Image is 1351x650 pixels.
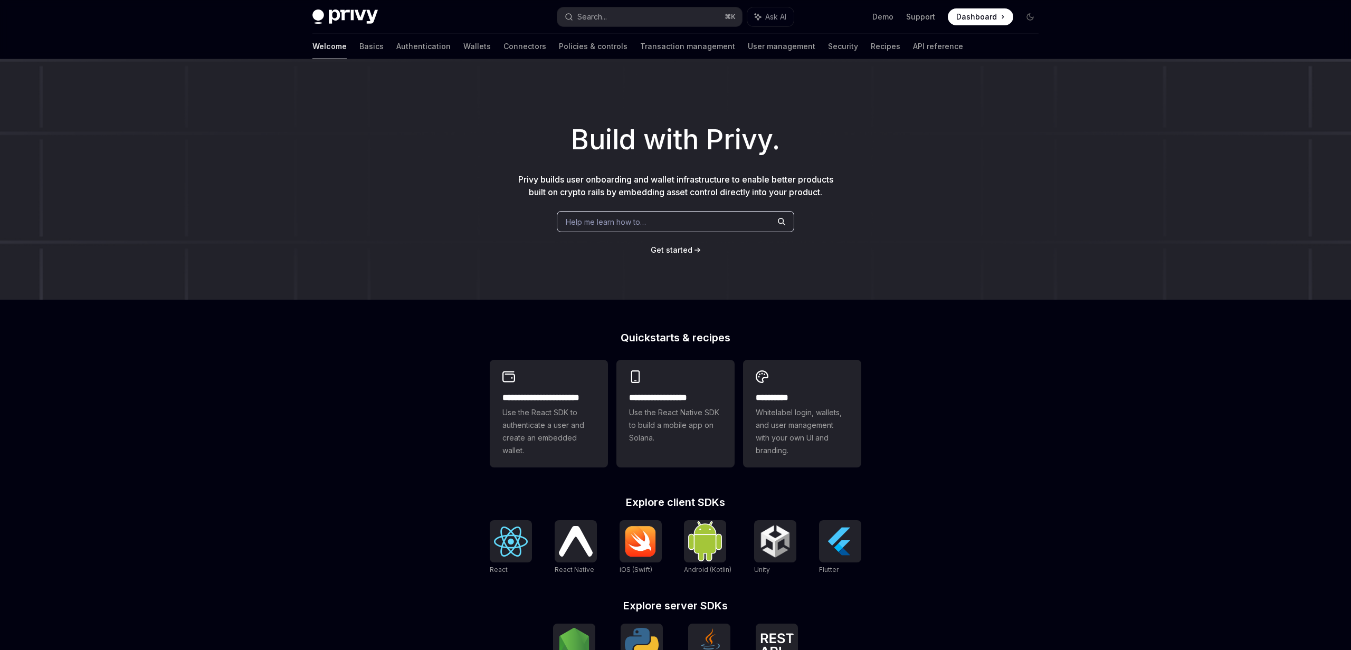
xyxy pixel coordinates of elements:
h2: Explore server SDKs [490,600,861,611]
span: Use the React Native SDK to build a mobile app on Solana. [629,406,722,444]
a: ReactReact [490,520,532,575]
img: dark logo [312,9,378,24]
span: Dashboard [956,12,997,22]
span: Get started [651,245,692,254]
span: Unity [754,566,770,573]
span: Help me learn how to… [566,216,646,227]
span: iOS (Swift) [620,566,652,573]
a: React NativeReact Native [555,520,597,575]
a: Welcome [312,34,347,59]
a: Android (Kotlin)Android (Kotlin) [684,520,731,575]
h2: Explore client SDKs [490,497,861,508]
span: Android (Kotlin) [684,566,731,573]
span: Ask AI [765,12,786,22]
span: React Native [555,566,594,573]
a: UnityUnity [754,520,796,575]
span: Flutter [819,566,839,573]
a: Transaction management [640,34,735,59]
button: Ask AI [747,7,794,26]
span: Privy builds user onboarding and wallet infrastructure to enable better products built on crypto ... [518,174,833,197]
span: React [490,566,508,573]
a: Basics [359,34,384,59]
a: Dashboard [948,8,1013,25]
a: Demo [872,12,893,22]
a: API reference [913,34,963,59]
button: Toggle dark mode [1022,8,1039,25]
img: Unity [758,524,792,558]
a: Policies & controls [559,34,627,59]
a: Support [906,12,935,22]
img: React Native [559,526,593,556]
button: Search...⌘K [557,7,742,26]
a: FlutterFlutter [819,520,861,575]
a: **** *****Whitelabel login, wallets, and user management with your own UI and branding. [743,360,861,467]
span: ⌘ K [725,13,736,21]
div: Search... [577,11,607,23]
img: Flutter [823,524,857,558]
a: iOS (Swift)iOS (Swift) [620,520,662,575]
span: Use the React SDK to authenticate a user and create an embedded wallet. [502,406,595,457]
a: Authentication [396,34,451,59]
a: Wallets [463,34,491,59]
img: React [494,527,528,557]
a: Connectors [503,34,546,59]
a: **** **** **** ***Use the React Native SDK to build a mobile app on Solana. [616,360,735,467]
img: iOS (Swift) [624,525,658,557]
img: Android (Kotlin) [688,521,722,561]
span: Whitelabel login, wallets, and user management with your own UI and branding. [756,406,849,457]
a: Security [828,34,858,59]
a: User management [748,34,815,59]
h2: Quickstarts & recipes [490,332,861,343]
a: Get started [651,245,692,255]
h1: Build with Privy. [17,119,1334,160]
a: Recipes [871,34,900,59]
